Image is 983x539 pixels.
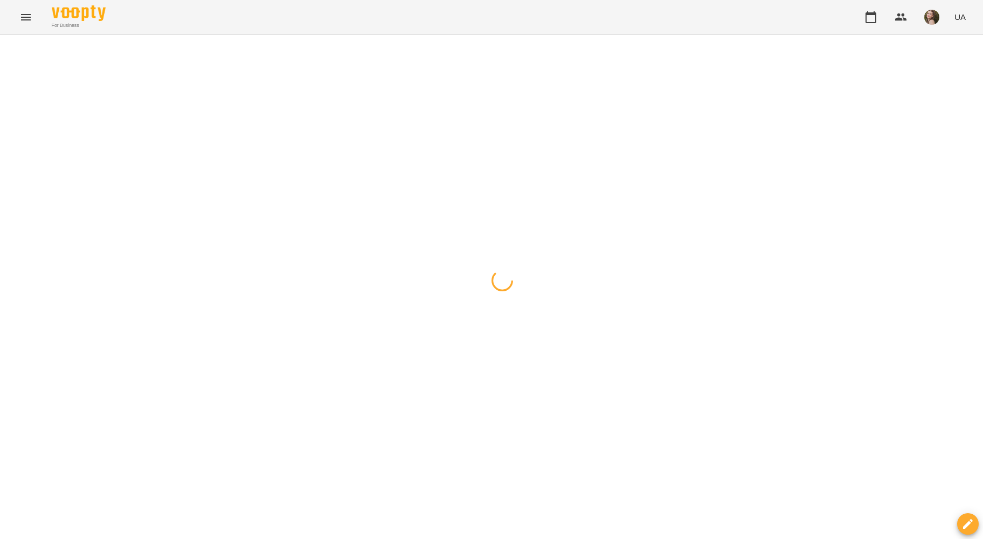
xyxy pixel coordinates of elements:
span: UA [954,11,966,23]
img: Voopty Logo [52,5,106,21]
button: Menu [13,4,39,30]
img: 11ae2f933a9898bf6e312c35cd936515.jpg [924,10,939,25]
span: For Business [52,22,106,29]
button: UA [950,7,970,27]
